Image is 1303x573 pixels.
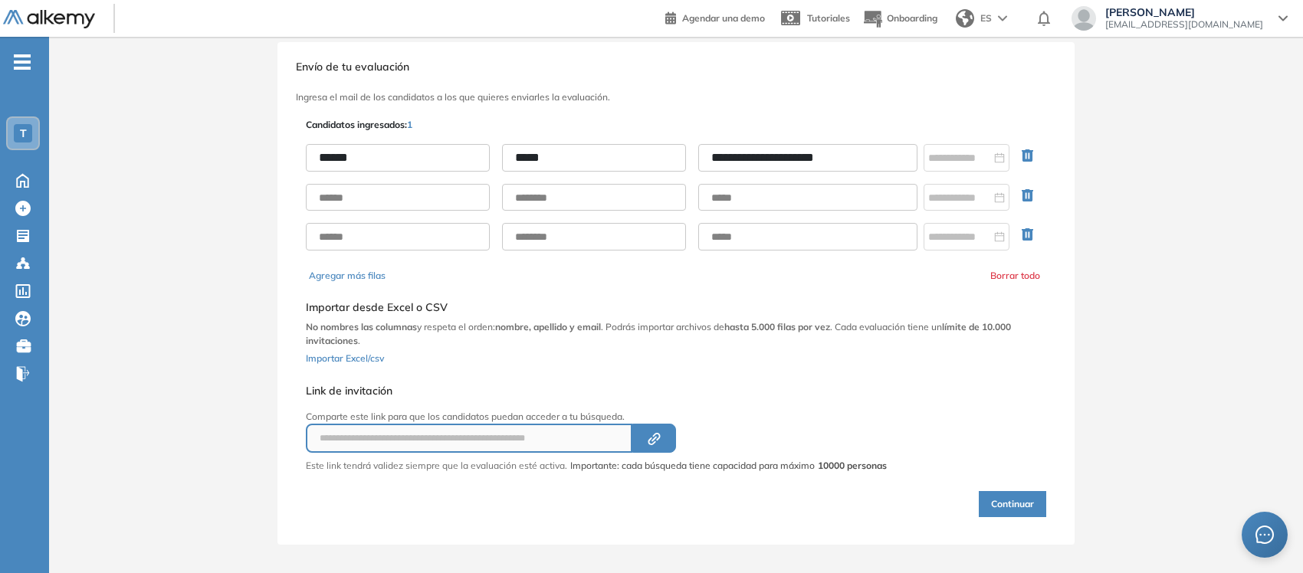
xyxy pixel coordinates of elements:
p: Comparte este link para que los candidatos puedan acceder a tu búsqueda. [306,410,887,424]
h5: Importar desde Excel o CSV [306,301,1046,314]
p: Candidatos ingresados: [306,118,412,132]
span: Onboarding [887,12,937,24]
span: 1 [407,119,412,130]
span: ES [980,11,992,25]
a: Agendar una demo [665,8,765,26]
button: Borrar todo [990,269,1040,283]
h3: Ingresa el mail de los candidatos a los que quieres enviarles la evaluación. [296,92,1056,103]
p: y respeta el orden: . Podrás importar archivos de . Cada evaluación tiene un . [306,320,1046,348]
b: hasta 5.000 filas por vez [724,321,830,332]
button: Importar Excel/csv [306,348,384,366]
b: nombre, apellido y email [495,321,601,332]
h3: Envío de tu evaluación [296,61,1056,74]
button: Agregar más filas [309,269,386,283]
img: Logo [3,10,95,29]
p: Este link tendrá validez siempre que la evaluación esté activa. [306,459,567,473]
span: Agendar una demo [682,12,765,24]
span: Importar Excel/csv [306,352,384,364]
b: límite de 10.000 invitaciones [306,321,1011,346]
strong: 10000 personas [818,460,887,471]
button: Continuar [979,491,1046,517]
h5: Link de invitación [306,385,887,398]
span: T [20,127,27,139]
i: - [14,61,31,64]
span: Tutoriales [807,12,850,24]
span: [EMAIL_ADDRESS][DOMAIN_NAME] [1105,18,1263,31]
span: [PERSON_NAME] [1105,6,1263,18]
button: Onboarding [862,2,937,35]
img: arrow [998,15,1007,21]
span: Importante: cada búsqueda tiene capacidad para máximo [570,459,887,473]
img: world [956,9,974,28]
span: message [1255,526,1275,545]
b: No nombres las columnas [306,321,417,332]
